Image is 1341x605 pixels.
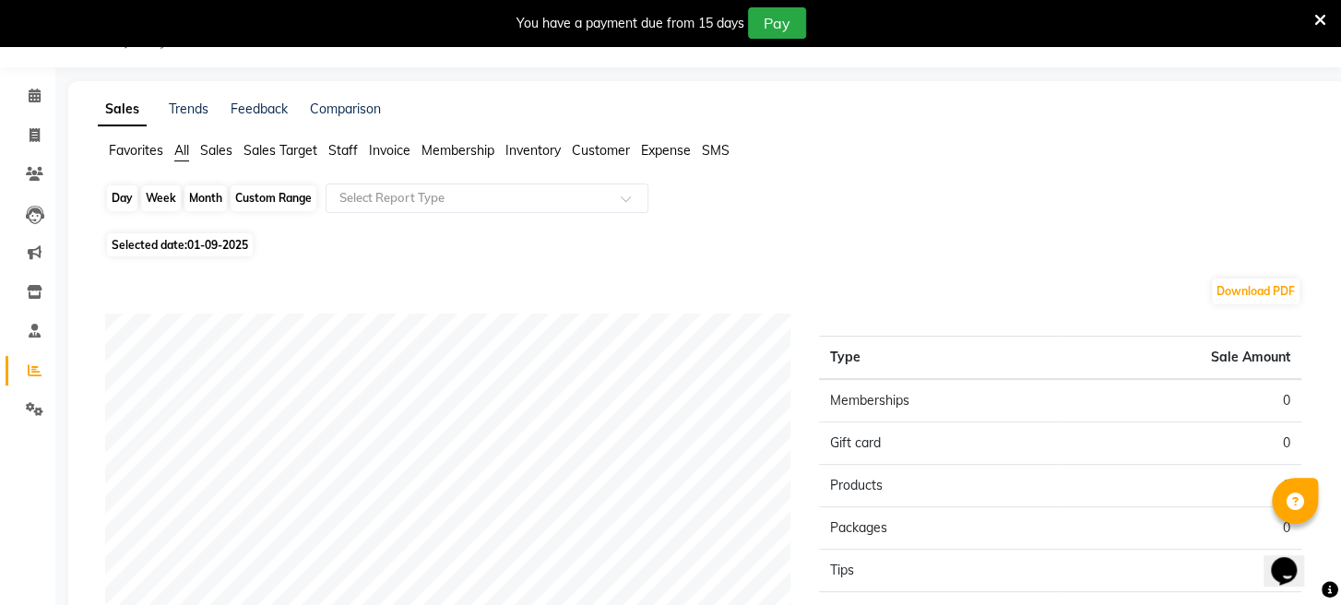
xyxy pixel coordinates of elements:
td: Tips [819,550,1060,592]
span: Staff [328,142,358,159]
a: Trends [169,101,208,117]
td: Packages [819,507,1060,550]
div: Week [141,185,181,211]
span: Sales Target [243,142,317,159]
td: 0 [1061,379,1301,422]
th: Sale Amount [1061,337,1301,380]
button: Download PDF [1212,279,1299,304]
td: 0 [1061,422,1301,465]
span: Invoice [369,142,410,159]
div: You have a payment due from 15 days [516,14,744,33]
span: Sales [200,142,232,159]
div: Month [184,185,227,211]
button: Pay [748,7,806,39]
span: SMS [702,142,730,159]
span: Membership [421,142,494,159]
span: All [174,142,189,159]
div: Day [107,185,137,211]
span: Customer [572,142,630,159]
span: Expense [641,142,691,159]
td: Gift card [819,422,1060,465]
span: Favorites [109,142,163,159]
span: 01-09-2025 [187,238,248,252]
span: Inventory [505,142,561,159]
span: Selected date: [107,233,253,256]
td: Products [819,465,1060,507]
iframe: chat widget [1264,531,1323,587]
th: Type [819,337,1060,380]
td: Memberships [819,379,1060,422]
a: Comparison [310,101,381,117]
td: 0 [1061,507,1301,550]
a: Feedback [231,101,288,117]
td: 0 [1061,465,1301,507]
td: 0 [1061,550,1301,592]
a: Sales [98,93,147,126]
div: Custom Range [231,185,316,211]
